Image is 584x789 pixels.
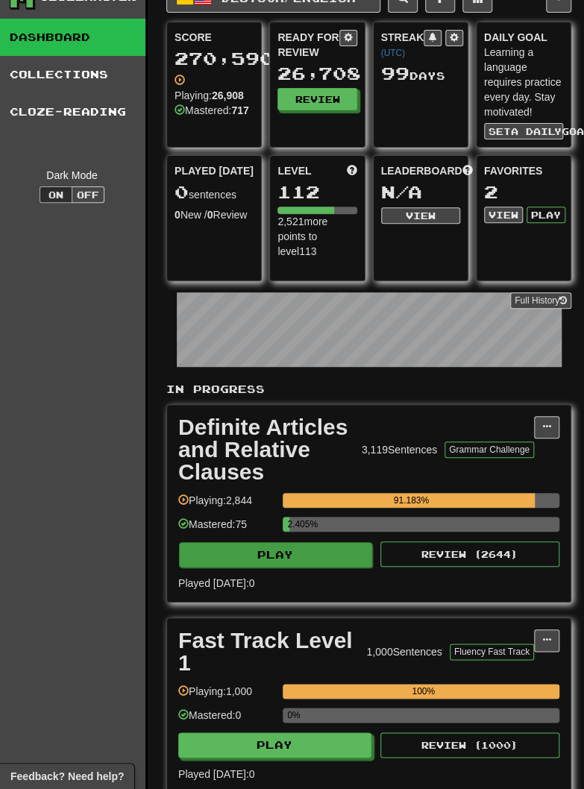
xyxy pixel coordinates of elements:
p: In Progress [166,382,571,397]
span: Open feedback widget [10,769,124,784]
a: Full History [510,292,571,309]
span: This week in points, UTC [462,163,472,178]
a: (UTC) [381,48,405,58]
div: 2,521 more points to level 113 [277,214,357,259]
div: 91.183% [287,493,535,508]
div: 270,590 [175,49,254,68]
div: Learning a language requires practice every day. Stay motivated! [484,45,563,119]
div: Ready for Review [277,30,339,60]
div: Playing: [175,73,246,103]
div: Fast Track Level 1 [178,629,359,674]
span: Played [DATE]: 0 [178,768,254,780]
span: N/A [381,181,422,202]
button: Seta dailygoal [484,123,563,139]
div: Mastered: 75 [178,517,275,541]
div: Mastered: [175,103,249,118]
button: Off [72,186,104,203]
div: 2.405% [287,517,289,532]
span: Leaderboard [381,163,462,178]
div: 1,000 Sentences [366,644,442,659]
strong: 0 [207,209,213,221]
strong: 717 [231,104,248,116]
span: 0 [175,181,189,202]
div: 2 [484,183,563,201]
div: Definite Articles and Relative Clauses [178,416,354,483]
div: 26,708 [277,64,357,83]
button: View [484,207,523,223]
span: a daily [511,126,562,136]
button: Play [527,207,565,223]
button: Review [277,88,357,110]
button: Fluency Fast Track [450,644,534,660]
div: Playing: 2,844 [178,493,275,518]
strong: 0 [175,209,180,221]
div: Playing: 1,000 [178,684,275,708]
div: Mastered: 0 [178,708,275,732]
div: Day s [381,64,460,84]
div: Favorites [484,163,563,178]
span: Played [DATE] [175,163,254,178]
strong: 26,908 [212,89,244,101]
div: sentences [175,183,254,202]
span: Level [277,163,311,178]
div: 100% [287,684,559,699]
button: Play [178,732,371,758]
div: New / Review [175,207,254,222]
button: Play [179,542,372,568]
span: 99 [381,63,409,84]
button: Review (1000) [380,732,559,758]
div: Dark Mode [10,168,134,183]
button: View [381,207,460,224]
div: Streak [381,30,424,60]
div: Score [175,30,254,45]
span: Score more points to level up [347,163,357,178]
button: On [40,186,72,203]
div: 112 [277,183,357,201]
span: Played [DATE]: 0 [178,577,254,589]
button: Grammar Challenge [445,441,534,458]
div: Daily Goal [484,30,563,45]
button: Review (2644) [380,541,559,567]
div: 3,119 Sentences [362,442,437,457]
